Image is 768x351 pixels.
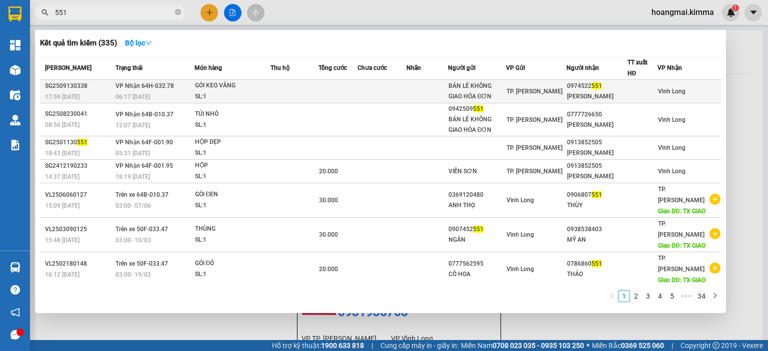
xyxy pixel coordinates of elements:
[567,235,627,245] div: MỸ AN
[709,290,721,302] button: right
[45,271,79,278] span: 16:12 [DATE]
[10,140,20,150] img: solution-icon
[506,266,534,273] span: Vĩnh Long
[45,81,112,91] div: SG2509130338
[567,161,627,171] div: 0913852505
[567,120,627,130] div: [PERSON_NAME]
[658,242,705,249] span: Giao DĐ: TX GIAO
[627,59,647,77] span: TT xuất HĐ
[115,111,173,118] span: VP Nhận 64B-010.37
[709,194,720,205] span: plus-circle
[45,224,112,235] div: VL2503090125
[448,114,505,135] div: BÁN LẺ KHÔNG GIAO HÓA ĐƠN
[45,173,79,180] span: 14:37 [DATE]
[8,6,21,21] img: logo-vxr
[357,64,387,71] span: Chưa cước
[448,104,505,114] div: 0942509
[658,88,685,95] span: Vĩnh Long
[195,200,270,211] div: SL: 1
[658,208,705,215] span: Giao DĐ: TX GIAO
[448,200,505,211] div: ANH THỌ
[115,122,150,129] span: 12:07 [DATE]
[506,168,562,175] span: TP. [PERSON_NAME]
[712,293,718,299] span: right
[41,9,48,16] span: search
[10,115,20,125] img: warehouse-icon
[678,290,694,302] span: •••
[448,259,505,269] div: 0777562595
[5,54,69,76] li: VP TP. [PERSON_NAME]
[195,224,270,235] div: THÙNG
[567,137,627,148] div: 0913852505
[115,93,150,100] span: 06:17 [DATE]
[591,191,602,198] span: 551
[658,116,685,123] span: Vĩnh Long
[319,168,338,175] span: 20.000
[448,235,505,245] div: NGÂN
[10,330,20,340] span: message
[506,116,562,123] span: TP. [PERSON_NAME]
[566,64,599,71] span: Người nhận
[45,109,112,119] div: SG2508230041
[506,144,562,151] span: TP. [PERSON_NAME]
[115,139,173,146] span: VP Nhận 64F-001.90
[45,93,79,100] span: 17:59 [DATE]
[658,168,685,175] span: Vĩnh Long
[658,277,705,284] span: Giao DĐ: TX GIAO
[506,231,534,238] span: Vĩnh Long
[10,65,20,75] img: warehouse-icon
[658,186,704,204] span: TP. [PERSON_NAME]
[40,38,117,48] h3: Kết quả tìm kiếm ( 335 )
[654,291,665,302] a: 4
[591,82,602,89] span: 551
[658,255,704,273] span: TP. [PERSON_NAME]
[195,235,270,246] div: SL: 1
[709,263,720,274] span: plus-circle
[45,64,91,71] span: [PERSON_NAME]
[5,5,40,40] img: logo.jpg
[115,162,173,169] span: VP Nhận 64F-001.95
[694,290,709,302] li: 34
[195,137,270,148] div: HỘP DẸP
[658,144,685,151] span: Vĩnh Long
[45,150,79,157] span: 18:43 [DATE]
[115,191,168,198] span: Trên xe 64B-010.37
[448,81,505,102] div: BÁN LẺ KHÔNG GIAO HÓA ĐƠN
[709,228,720,239] span: plus-circle
[10,262,20,273] img: warehouse-icon
[606,290,618,302] button: left
[175,8,181,17] span: close-circle
[567,190,627,200] div: 0906807
[567,81,627,91] div: 0974522
[654,290,666,302] li: 4
[5,5,145,42] li: [PERSON_NAME] - 0931936768
[630,290,642,302] li: 2
[115,82,174,89] span: VP Nhận 64H-032.78
[694,291,708,302] a: 34
[319,197,338,204] span: 30.000
[473,105,483,112] span: 551
[658,220,704,238] span: TP. [PERSON_NAME]
[195,148,270,159] div: SL: 1
[45,237,79,244] span: 15:48 [DATE]
[448,224,505,235] div: 0907452
[115,150,150,157] span: 05:31 [DATE]
[567,171,627,182] div: [PERSON_NAME]
[567,269,627,280] div: THẢO
[448,190,505,200] div: 0369120480
[115,202,151,209] span: 03:00 - 07/06
[567,224,627,235] div: 0938538403
[195,109,270,120] div: TÚI NHỎ
[10,90,20,100] img: warehouse-icon
[195,258,270,269] div: GÓI ĐỎ
[45,137,112,148] div: SG2501130
[55,7,173,18] input: Tìm tên, số ĐT hoặc mã đơn
[406,64,421,71] span: Nhãn
[448,166,505,177] div: VIỄN SƠN
[145,39,152,46] span: down
[642,291,653,302] a: 3
[195,269,270,280] div: SL: 1
[448,269,505,280] div: CÔ HOA
[709,290,721,302] li: Next Page
[567,91,627,102] div: [PERSON_NAME]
